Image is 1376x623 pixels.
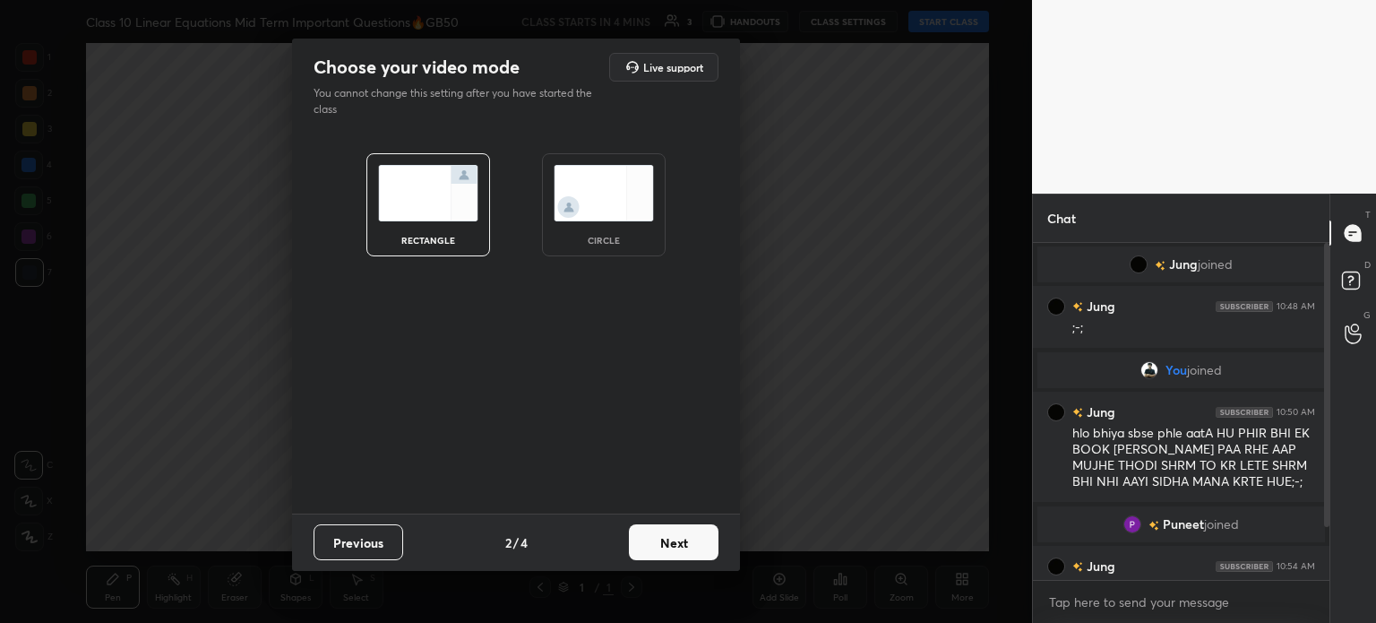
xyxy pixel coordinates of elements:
[378,165,478,221] img: normalScreenIcon.ae25ed63.svg
[1047,298,1065,316] img: 0d6abf1238dc4baa8019390d21700eab.jpg
[392,236,464,245] div: rectangle
[1083,402,1115,421] h6: Jung
[643,62,703,73] h5: Live support
[1216,407,1273,418] img: 4P8fHbbgJtejmAAAAAElFTkSuQmCC
[1047,558,1065,575] img: 0d6abf1238dc4baa8019390d21700eab.jpg
[568,236,640,245] div: circle
[314,56,520,79] h2: Choose your video mode
[505,533,512,552] h4: 2
[1072,302,1083,312] img: no-rating-badge.077c3623.svg
[1130,255,1148,273] img: 0d6abf1238dc4baa8019390d21700eab.jpg
[1072,562,1083,572] img: no-rating-badge.077c3623.svg
[1198,257,1233,272] span: joined
[1169,257,1198,272] span: Jung
[1277,301,1315,312] div: 10:48 AM
[314,524,403,560] button: Previous
[1033,195,1090,242] p: Chat
[520,533,528,552] h4: 4
[1155,261,1165,271] img: no-rating-badge.077c3623.svg
[1072,425,1315,491] div: hlo bhiya sbse phle aatA HU PHIR BHI EK BOOK [PERSON_NAME] PAA RHE AAP MUJHE THODI SHRM TO KR LET...
[1072,579,1315,597] div: BHIYA START KRO;-;
[513,533,519,552] h4: /
[1277,561,1315,572] div: 10:54 AM
[1140,361,1158,379] img: 3e477a94a14e43f8bd0b1333334fa1e6.jpg
[1187,363,1222,377] span: joined
[1365,208,1371,221] p: T
[1277,407,1315,418] div: 10:50 AM
[1216,561,1273,572] img: 4P8fHbbgJtejmAAAAAElFTkSuQmCC
[554,165,654,221] img: circleScreenIcon.acc0effb.svg
[1364,258,1371,272] p: D
[1148,521,1159,531] img: no-rating-badge.077c3623.svg
[1072,319,1315,337] div: ;-;
[1083,297,1115,316] h6: Jung
[1072,408,1083,418] img: no-rating-badge.077c3623.svg
[1165,363,1187,377] span: You
[1047,403,1065,421] img: 0d6abf1238dc4baa8019390d21700eab.jpg
[314,85,604,117] p: You cannot change this setting after you have started the class
[1363,308,1371,322] p: G
[1123,515,1141,533] img: 3
[1033,243,1329,580] div: grid
[1204,517,1239,532] span: joined
[1163,517,1204,532] span: Puneet
[629,524,718,560] button: Next
[1083,557,1115,575] h6: Jung
[1216,301,1273,312] img: 4P8fHbbgJtejmAAAAAElFTkSuQmCC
